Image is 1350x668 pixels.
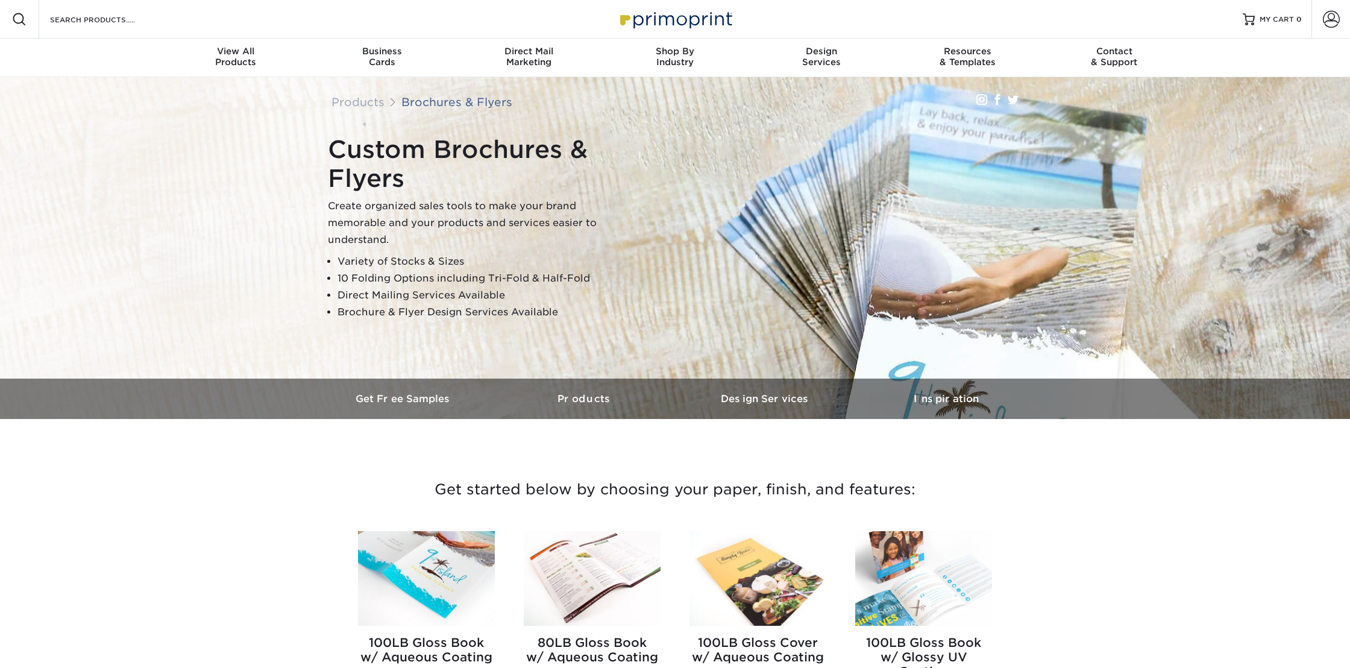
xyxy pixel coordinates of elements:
div: Services [748,46,894,68]
span: Direct Mail [456,46,602,57]
h3: Products [494,393,675,405]
h2: 100LB Gloss Cover w/ Aqueous Coating [689,635,826,664]
h3: Get started below by choosing your paper, finish, and features: [322,462,1028,517]
div: Marketing [456,46,602,68]
h3: Design Services [675,393,856,405]
li: Direct Mailing Services Available [337,287,629,304]
span: View All [163,46,309,57]
h3: Inspiration [856,393,1037,405]
a: Products [331,95,385,109]
span: Shop By [602,46,749,57]
a: Direct MailMarketing [456,39,602,77]
a: Inspiration [856,379,1037,419]
a: Shop ByIndustry [602,39,749,77]
span: MY CART [1260,14,1294,25]
span: Contact [1041,46,1187,57]
span: Business [309,46,456,57]
h3: Get Free Samples [313,393,494,405]
li: Brochure & Flyer Design Services Available [337,304,629,321]
a: Design Services [675,379,856,419]
a: DesignServices [748,39,894,77]
div: & Support [1041,46,1187,68]
a: Products [494,379,675,419]
img: Primoprint [615,6,735,32]
img: 100LB Gloss Cover<br/>w/ Aqueous Coating Brochures & Flyers [689,531,826,626]
a: Resources& Templates [894,39,1041,77]
a: Get Free Samples [313,379,494,419]
img: 80LB Gloss Book<br/>w/ Aqueous Coating Brochures & Flyers [524,531,661,626]
span: Resources [894,46,1041,57]
h1: Custom Brochures & Flyers [328,135,629,193]
input: SEARCH PRODUCTS..... [49,12,166,27]
img: 100LB Gloss Book<br/>w/ Aqueous Coating Brochures & Flyers [358,531,495,626]
li: Variety of Stocks & Sizes [337,253,629,270]
span: Design [748,46,894,57]
a: BusinessCards [309,39,456,77]
h2: 100LB Gloss Book w/ Aqueous Coating [358,635,495,664]
p: Create organized sales tools to make your brand memorable and your products and services easier t... [328,198,629,248]
div: Products [163,46,309,68]
img: 100LB Gloss Book<br/>w/ Glossy UV Coating Brochures & Flyers [855,531,992,626]
a: Contact& Support [1041,39,1187,77]
a: Brochures & Flyers [401,95,512,109]
div: & Templates [894,46,1041,68]
a: View AllProducts [163,39,309,77]
div: Industry [602,46,749,68]
h2: 80LB Gloss Book w/ Aqueous Coating [524,635,661,664]
div: Cards [309,46,456,68]
li: 10 Folding Options including Tri-Fold & Half-Fold [337,270,629,287]
span: 0 [1296,15,1302,24]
